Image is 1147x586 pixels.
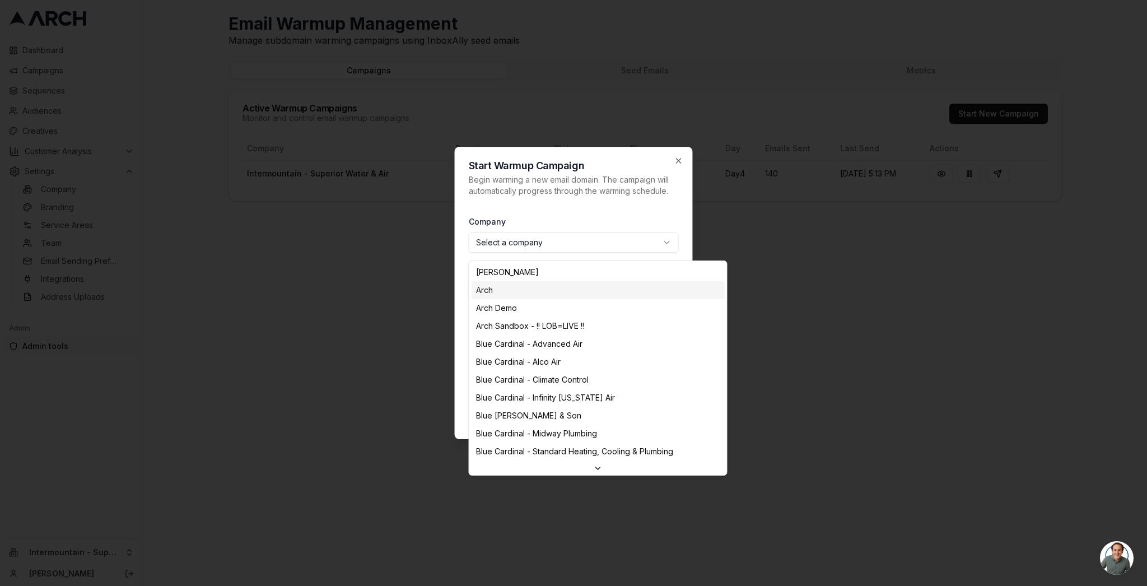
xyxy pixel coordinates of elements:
span: Arch Sandbox - !! LOB=LIVE !! [476,320,584,332]
span: Arch Demo [476,303,517,314]
span: Blue Cardinal - Midway Plumbing [476,428,597,439]
span: Blue Cardinal - Climate Control [476,374,589,385]
span: Blue [PERSON_NAME] & Son [476,410,581,421]
span: Arch [476,285,493,296]
span: Blue Cardinal - Advanced Air [476,338,582,350]
span: Blue Cardinal - Alco Air [476,356,561,368]
span: Blue Cardinal - Infinity [US_STATE] Air [476,392,615,403]
span: Blue Cardinal - Standard Heating, Cooling & Plumbing [476,446,673,457]
span: [PERSON_NAME] [476,267,539,278]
